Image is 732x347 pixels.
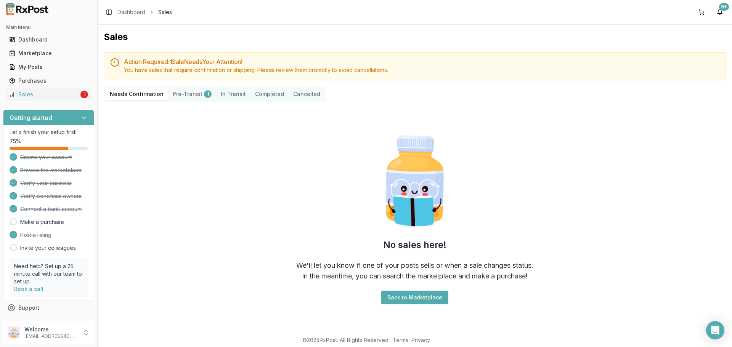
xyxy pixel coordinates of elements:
button: Back to Marketplace [381,291,448,304]
div: We'll let you know if one of your posts sells or when a sale changes status. [296,260,533,271]
img: RxPost Logo [3,3,52,15]
a: Dashboard [6,33,91,46]
button: Marketplace [3,47,94,59]
a: Privacy [411,337,430,343]
div: Dashboard [9,36,88,43]
div: 1 [204,90,212,98]
span: Verify beneficial owners [20,192,82,200]
p: Welcome [24,326,77,333]
div: Open Intercom Messenger [706,321,724,339]
button: Completed [250,88,289,100]
h1: Sales [104,31,726,43]
button: Dashboard [3,34,94,46]
div: You have sales that require confirmation or shipping. Please review them promptly to avoid cancel... [124,66,719,74]
div: My Posts [9,63,88,71]
div: Purchases [9,77,88,85]
span: Browse the marketplace [20,166,82,174]
button: Pre-Transit [168,88,216,100]
h2: No sales here! [383,239,446,251]
div: In the meantime, you can search the marketplace and make a purchase! [302,271,528,281]
div: 9+ [719,3,729,11]
span: Feedback [18,318,44,325]
h3: Getting started [10,113,52,122]
span: Sales [158,8,172,16]
a: Invite your colleagues [20,244,76,252]
div: Sales [9,91,79,98]
button: In Transit [216,88,250,100]
img: Smart Pill Bottle [366,132,464,230]
p: Let's finish your setup first! [10,128,88,136]
div: 1 [80,91,88,98]
button: Sales1 [3,88,94,101]
a: My Posts [6,60,91,74]
div: Marketplace [9,50,88,57]
span: Connect a bank account [20,205,82,213]
a: Terms [393,337,408,343]
a: Book a call [14,286,43,292]
a: Sales1 [6,88,91,101]
a: Purchases [6,74,91,88]
button: Purchases [3,75,94,87]
span: Verify your business [20,179,72,187]
a: Marketplace [6,46,91,60]
h2: Main Menu [6,24,91,30]
span: Post a listing [20,231,51,239]
nav: breadcrumb [117,8,172,16]
p: [EMAIL_ADDRESS][DOMAIN_NAME] [24,333,77,339]
button: Cancelled [289,88,325,100]
span: Create your account [20,154,72,161]
img: User avatar [8,326,20,339]
button: 9+ [714,6,726,18]
a: Dashboard [117,8,145,16]
button: Needs Confirmation [105,88,168,100]
span: 75 % [10,138,21,145]
h5: Action Required: 1 Sale Need s Your Attention! [124,59,719,65]
p: Need help? Set up a 25 minute call with our team to set up. [14,262,83,285]
button: My Posts [3,61,94,73]
a: Make a purchase [20,218,64,226]
button: Feedback [3,315,94,328]
button: Support [3,301,94,315]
